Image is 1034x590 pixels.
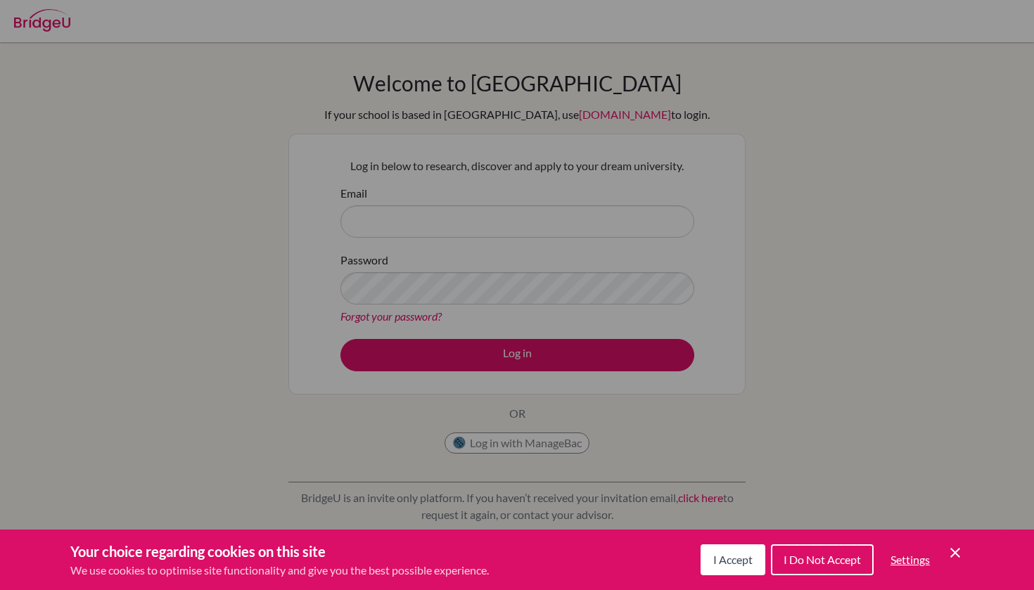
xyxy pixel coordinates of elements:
[70,562,489,579] p: We use cookies to optimise site functionality and give you the best possible experience.
[891,553,930,566] span: Settings
[713,553,753,566] span: I Accept
[784,553,861,566] span: I Do Not Accept
[947,544,964,561] button: Save and close
[879,546,941,574] button: Settings
[771,544,874,575] button: I Do Not Accept
[701,544,765,575] button: I Accept
[70,541,489,562] h3: Your choice regarding cookies on this site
